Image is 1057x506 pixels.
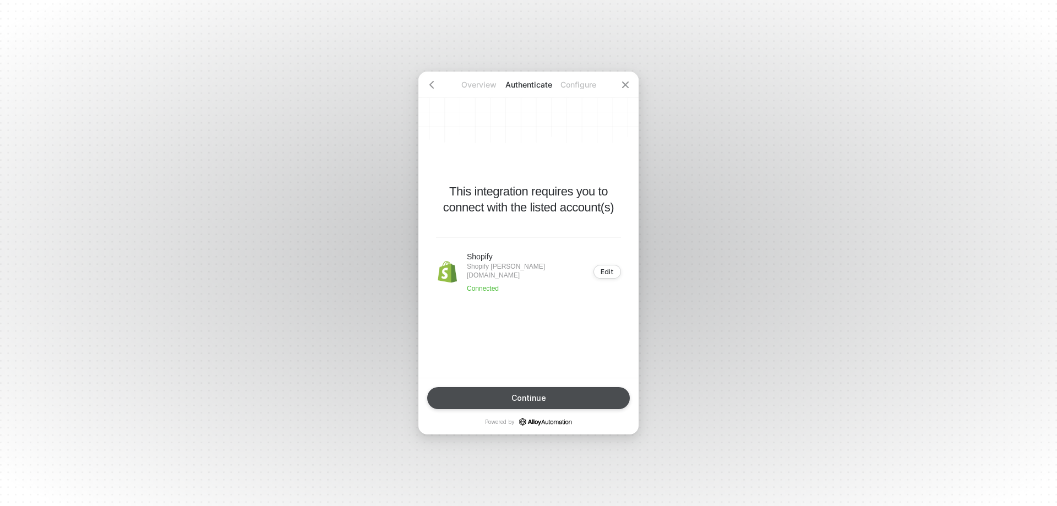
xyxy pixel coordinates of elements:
[427,80,436,89] span: icon-arrow-left
[593,265,621,279] button: Edit
[467,262,587,280] p: Shopify [PERSON_NAME][DOMAIN_NAME]
[553,79,603,90] p: Configure
[436,183,621,215] p: This integration requires you to connect with the listed account(s)
[601,268,614,276] div: Edit
[436,261,458,283] img: icon
[467,284,587,293] p: Connected
[519,418,572,426] a: icon-success
[467,251,587,262] p: Shopify
[621,80,630,89] span: icon-close
[485,418,572,426] p: Powered by
[504,79,553,90] p: Authenticate
[511,394,546,402] div: Continue
[454,79,504,90] p: Overview
[427,387,630,409] button: Continue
